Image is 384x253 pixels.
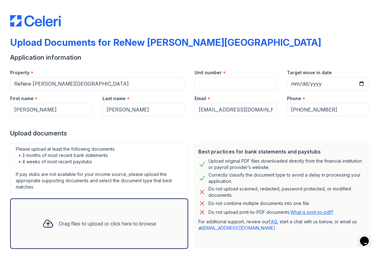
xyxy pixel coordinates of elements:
label: Property [10,69,29,76]
label: Email [195,95,206,102]
div: Upload original PDF files downloaded directly from the financial institution or payroll provider’... [208,158,366,171]
a: What is print-to-pdf? [290,209,333,215]
iframe: chat widget [357,228,378,247]
label: Unit number [195,69,222,76]
div: Upload Documents for ReNew [PERSON_NAME][GEOGRAPHIC_DATA] [10,37,321,48]
div: Do not combine multiple documents into one file. [208,200,310,207]
label: Last name [102,95,126,102]
label: First name [10,95,34,102]
div: Upload documents [10,129,374,138]
label: Target move in date [287,69,332,76]
p: For additional support, review our , start a chat with us below, or email us at [198,219,366,231]
div: Correctly classify the document type to avoid a delay in processing your application. [208,172,366,184]
a: FAQ [269,219,277,224]
div: Application information [10,53,374,62]
div: Do not upload scanned, redacted, password protected, or modified documents. [208,186,366,198]
p: Do not upload print-to-PDF documents. [208,209,333,215]
div: Best practices for bank statements and paystubs [198,148,366,155]
img: CE_Logo_Blue-a8612792a0a2168367f1c8372b55b34899dd931a85d93a1a3d3e32e68fde9ad4.png [10,15,61,27]
div: Drag files to upload or click here to browse [59,220,156,227]
label: Phone [287,95,301,102]
a: [EMAIL_ADDRESS][DOMAIN_NAME] [202,225,275,231]
div: Please upload at least the following documents: • 3 months of most recent bank statements • 4 wee... [10,143,188,193]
